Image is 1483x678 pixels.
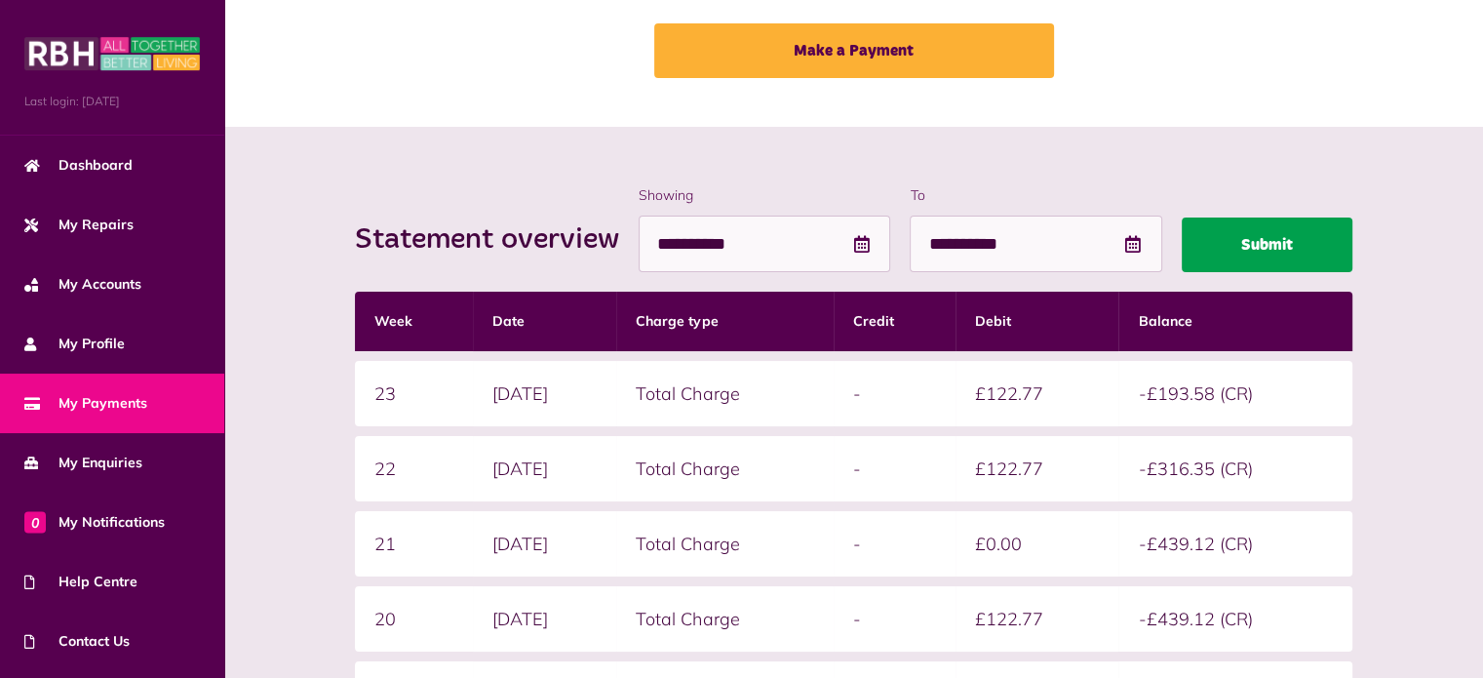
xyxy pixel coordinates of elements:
h2: Statement overview [355,222,639,258]
td: - [834,436,956,501]
td: Total Charge [616,436,833,501]
span: My Notifications [24,512,165,533]
a: Make a Payment [654,23,1054,78]
td: £0.00 [956,511,1119,577]
th: Debit [956,292,1119,351]
th: Credit [834,292,956,351]
td: -£439.12 (CR) [1118,511,1351,577]
span: My Accounts [24,274,141,295]
td: [DATE] [473,511,617,577]
span: Last login: [DATE] [24,93,200,110]
td: - [834,511,956,577]
td: [DATE] [473,586,617,652]
td: -£193.58 (CR) [1118,361,1351,426]
span: 0 [24,511,46,533]
th: Charge type [616,292,833,351]
span: My Repairs [24,215,134,235]
td: 23 [355,361,472,426]
td: Total Charge [616,361,833,426]
th: Balance [1118,292,1351,351]
td: £122.77 [956,586,1119,652]
td: - [834,361,956,426]
img: MyRBH [24,34,200,73]
td: Total Charge [616,511,833,577]
th: Week [355,292,472,351]
label: To [910,185,1161,206]
th: Date [473,292,617,351]
span: My Enquiries [24,453,142,473]
td: -£439.12 (CR) [1118,586,1351,652]
label: Showing [639,185,890,206]
td: 21 [355,511,472,577]
td: - [834,586,956,652]
input: Use the arrow keys to pick a date [639,216,890,273]
input: Use the arrow keys to pick a date [910,216,1161,273]
button: Submit [1182,218,1352,272]
td: 20 [355,586,472,652]
span: My Profile [24,334,125,354]
span: Contact Us [24,631,130,652]
td: £122.77 [956,361,1119,426]
td: £122.77 [956,436,1119,501]
span: Help Centre [24,572,137,592]
span: Dashboard [24,155,133,176]
td: 22 [355,436,472,501]
td: -£316.35 (CR) [1118,436,1351,501]
td: [DATE] [473,361,617,426]
span: My Payments [24,393,147,414]
td: Total Charge [616,586,833,652]
td: [DATE] [473,436,617,501]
